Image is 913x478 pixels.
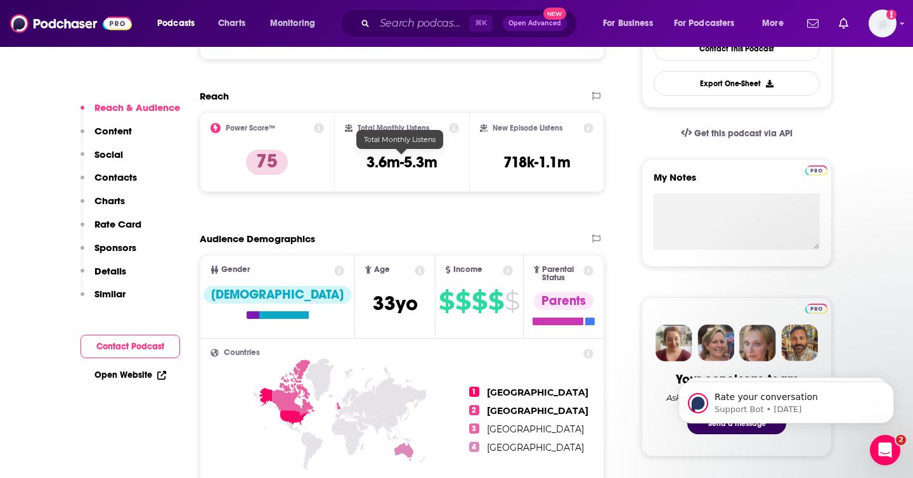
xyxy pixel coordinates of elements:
[656,325,692,361] img: Sydney Profile
[200,90,229,102] h2: Reach
[94,101,180,113] p: Reach & Audience
[81,265,126,288] button: Details
[781,325,818,361] img: Jon Profile
[455,291,470,311] span: $
[671,118,803,149] a: Get this podcast via API
[493,124,562,132] h2: New Episode Listens
[869,10,897,37] span: Logged in as mkercher
[503,153,571,172] h3: 718k-1.1m
[654,36,820,61] a: Contact This Podcast
[805,302,827,314] a: Pro website
[487,442,584,453] span: [GEOGRAPHIC_DATA]
[654,171,820,193] label: My Notes
[697,325,734,361] img: Barbara Profile
[869,10,897,37] button: Show profile menu
[896,435,906,445] span: 2
[270,15,315,32] span: Monitoring
[94,288,126,300] p: Similar
[805,164,827,176] a: Pro website
[148,13,211,34] button: open menu
[487,405,588,417] span: [GEOGRAPHIC_DATA]
[869,10,897,37] img: User Profile
[374,266,390,274] span: Age
[542,266,581,282] span: Parental Status
[603,15,653,32] span: For Business
[375,13,469,34] input: Search podcasts, credits, & more...
[246,150,288,175] p: 75
[674,15,735,32] span: For Podcasters
[594,13,669,34] button: open menu
[439,291,454,311] span: $
[210,13,253,34] a: Charts
[81,218,141,242] button: Rate Card
[200,233,315,245] h2: Audience Demographics
[94,218,141,230] p: Rate Card
[453,266,482,274] span: Income
[358,124,429,132] h2: Total Monthly Listens
[81,335,180,358] button: Contact Podcast
[81,195,125,218] button: Charts
[487,387,588,398] span: [GEOGRAPHIC_DATA]
[94,370,166,380] a: Open Website
[802,13,824,34] a: Show notifications dropdown
[81,171,137,195] button: Contacts
[659,355,913,444] iframe: Intercom notifications message
[94,171,137,183] p: Contacts
[870,435,900,465] iframe: Intercom live chat
[94,125,132,137] p: Content
[157,15,195,32] span: Podcasts
[226,124,275,132] h2: Power Score™
[666,13,753,34] button: open menu
[886,10,897,20] svg: Add a profile image
[261,13,332,34] button: open menu
[81,242,136,265] button: Sponsors
[81,101,180,125] button: Reach & Audience
[469,387,479,397] span: 1
[472,291,487,311] span: $
[221,266,250,274] span: Gender
[81,148,123,172] button: Social
[204,286,351,304] div: [DEMOGRAPHIC_DATA]
[805,165,827,176] img: Podchaser Pro
[94,265,126,277] p: Details
[373,291,418,316] span: 33 yo
[534,292,593,310] div: Parents
[505,291,519,311] span: $
[364,135,436,144] span: Total Monthly Listens
[352,9,590,38] div: Search podcasts, credits, & more...
[366,153,437,172] h3: 3.6m-5.3m
[543,8,566,20] span: New
[487,423,584,435] span: [GEOGRAPHIC_DATA]
[94,148,123,160] p: Social
[218,15,245,32] span: Charts
[739,325,776,361] img: Jules Profile
[834,13,853,34] a: Show notifications dropdown
[469,423,479,434] span: 3
[503,16,567,31] button: Open AdvancedNew
[224,349,260,357] span: Countries
[654,71,820,96] button: Export One-Sheet
[805,304,827,314] img: Podchaser Pro
[469,405,479,415] span: 2
[10,11,132,36] img: Podchaser - Follow, Share and Rate Podcasts
[81,288,126,311] button: Similar
[469,15,493,32] span: ⌘ K
[94,195,125,207] p: Charts
[94,242,136,254] p: Sponsors
[469,442,479,452] span: 4
[753,13,800,34] button: open menu
[762,15,784,32] span: More
[81,125,132,148] button: Content
[694,128,793,139] span: Get this podcast via API
[508,20,561,27] span: Open Advanced
[488,291,503,311] span: $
